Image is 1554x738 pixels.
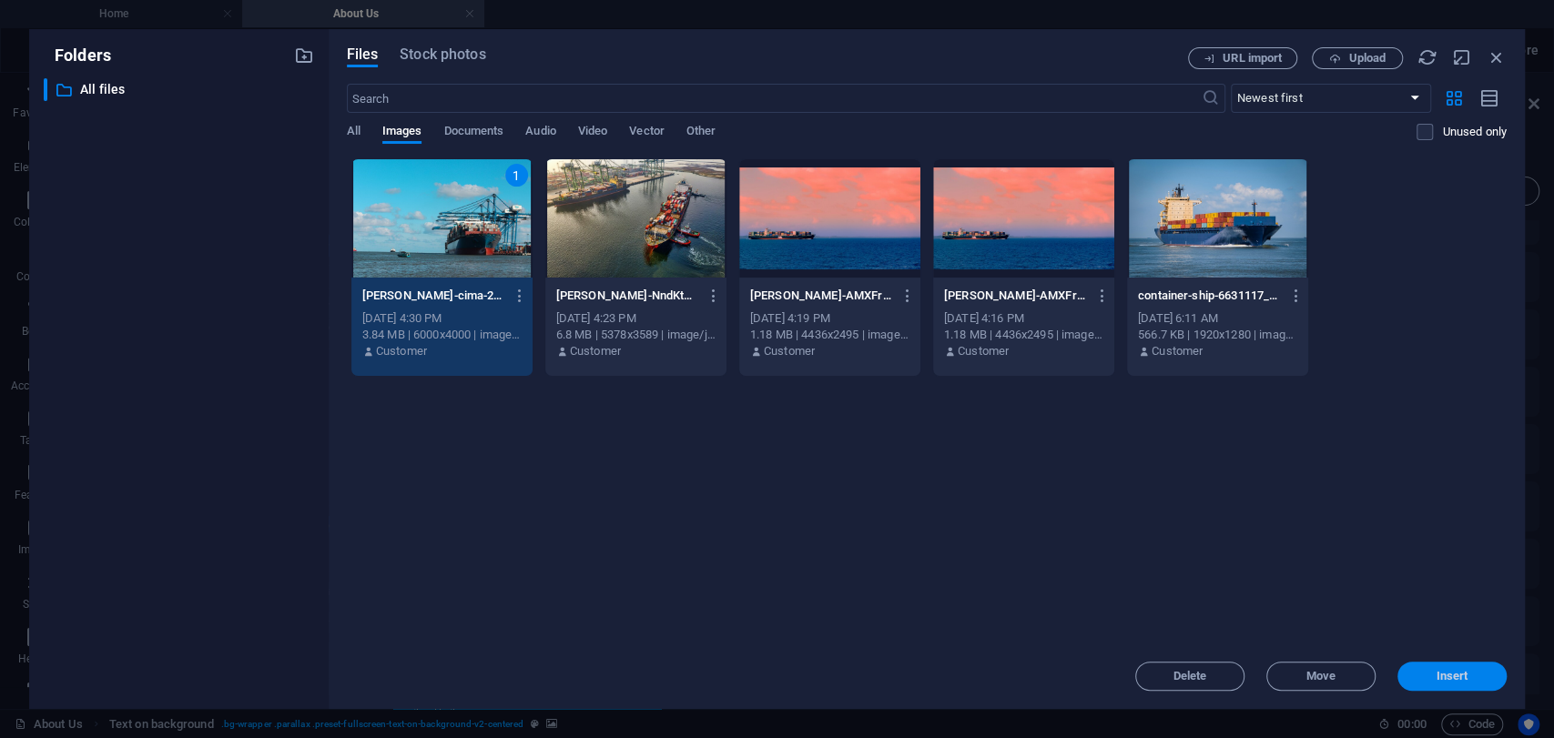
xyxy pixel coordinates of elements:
button: Upload [1312,47,1403,69]
span: Stock photos [400,44,485,66]
button: URL import [1188,47,1297,69]
p: Customer [764,343,815,359]
i: Create new folder [294,45,314,66]
span: Insert [1437,671,1468,682]
div: 566.7 KB | 1920x1280 | image/jpeg [1138,327,1297,343]
p: Displays only files that are not in use on the website. Files added during this session can still... [1442,124,1507,140]
span: Documents [443,120,503,146]
div: ​ [44,78,47,101]
span: URL import [1223,53,1282,64]
span: Vector [629,120,665,146]
div: [DATE] 4:23 PM [556,310,716,327]
div: [DATE] 4:30 PM [362,310,522,327]
span: Delete [1173,671,1207,682]
p: All files [80,79,280,100]
div: 1.18 MB | 4436x2495 | image/jpeg [944,327,1103,343]
p: anastasios-antoniadis-AMXFr97d00c-unsplash-ENXgIwv9UBUwYCggMjL6sQ.jpg [750,288,893,304]
span: All [347,120,361,146]
div: 1 [505,164,528,187]
p: container-ship-6631117_1920-S6LXdxPsu-mzPJfHxxSaeg.jpg [1138,288,1281,304]
div: [DATE] 4:19 PM [750,310,909,327]
span: Video [578,120,607,146]
p: Customer [1152,343,1203,359]
p: [PERSON_NAME]-NndKt2kF1L4-unsplash-Llcp3mKk0hDMw2XuXx0aug.jpg [556,288,699,304]
div: 1.18 MB | 4436x2495 | image/jpeg [750,327,909,343]
div: 6.8 MB | 5378x3589 | image/jpeg [556,327,716,343]
input: Search [347,84,1202,113]
p: Customer [376,343,427,359]
button: Insert [1397,662,1507,691]
span: Audio [525,120,555,146]
p: anastasios-antoniadis-AMXFr97d00c-unsplash-HuHChGSDbNzh_0e6ry8qTA.jpg [944,288,1087,304]
span: Images [382,120,422,146]
span: Move [1306,671,1336,682]
div: [DATE] 4:16 PM [944,310,1103,327]
p: Customer [570,343,621,359]
span: Upload [1348,53,1386,64]
span: Files [347,44,379,66]
div: 3.84 MB | 6000x4000 | image/jpeg [362,327,522,343]
i: Reload [1417,47,1437,67]
span: Other [686,120,716,146]
p: nathan-cima-2JNNpq4nGls-unsplash-_o28ZusICPqo6_FkRPMfyQ.jpg [362,288,505,304]
p: Folders [44,44,111,67]
button: Move [1266,662,1376,691]
i: Minimize [1452,47,1472,67]
p: Customer [958,343,1009,359]
i: Close [1487,47,1507,67]
div: [DATE] 6:11 AM [1138,310,1297,327]
button: Delete [1135,662,1244,691]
